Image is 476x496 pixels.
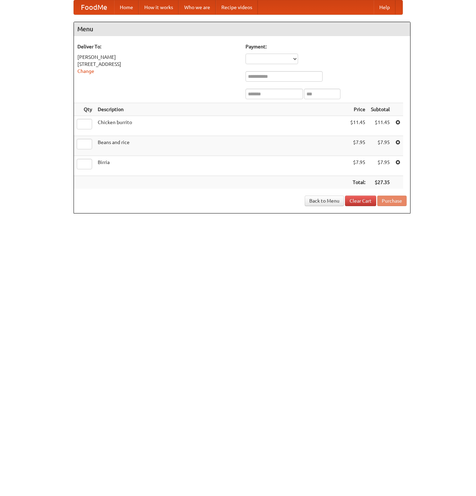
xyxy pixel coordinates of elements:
[347,103,368,116] th: Price
[179,0,216,14] a: Who we are
[368,176,393,189] th: $27.35
[114,0,139,14] a: Home
[347,156,368,176] td: $7.95
[347,136,368,156] td: $7.95
[95,136,347,156] td: Beans and rice
[368,136,393,156] td: $7.95
[77,43,239,50] h5: Deliver To:
[377,196,407,206] button: Purchase
[139,0,179,14] a: How it works
[74,0,114,14] a: FoodMe
[74,103,95,116] th: Qty
[368,116,393,136] td: $11.45
[216,0,258,14] a: Recipe videos
[95,116,347,136] td: Chicken burrito
[77,61,239,68] div: [STREET_ADDRESS]
[345,196,376,206] a: Clear Cart
[305,196,344,206] a: Back to Menu
[95,156,347,176] td: Birria
[77,54,239,61] div: [PERSON_NAME]
[368,156,393,176] td: $7.95
[246,43,407,50] h5: Payment:
[74,22,410,36] h4: Menu
[347,176,368,189] th: Total:
[77,68,94,74] a: Change
[368,103,393,116] th: Subtotal
[347,116,368,136] td: $11.45
[95,103,347,116] th: Description
[374,0,395,14] a: Help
